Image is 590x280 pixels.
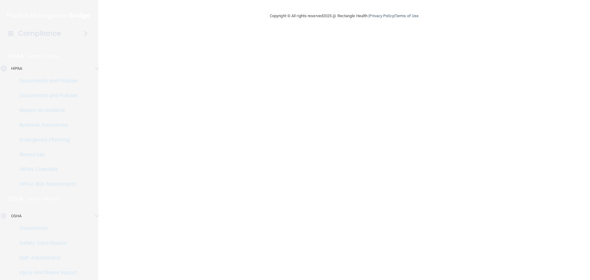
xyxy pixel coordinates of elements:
p: Documents and Policies [4,78,88,84]
img: PMB logo [7,10,91,22]
p: Learn More! [27,195,59,203]
a: Privacy Policy [369,14,394,18]
p: Safety Data Sheets [4,240,88,246]
p: HIPAA Checklist [4,166,88,172]
p: Self-Assessment [4,255,88,261]
p: Resources [4,152,88,158]
p: Business Associates [4,122,88,128]
p: Learn More! [27,53,60,60]
p: Documents and Policies [4,93,88,99]
p: HIPAA [8,53,24,60]
p: Injury and Illness Report [4,270,88,276]
p: HIPAA [11,65,22,72]
p: HIPAA Risk Assessment [4,181,88,187]
h4: Compliance [18,29,61,38]
p: Documents [4,225,88,231]
a: Terms of Use [395,14,419,18]
p: OSHA [8,195,24,203]
p: Report an Incident [4,107,88,113]
p: OSHA [11,212,22,220]
p: Emergency Planning [4,137,88,143]
div: Copyright © All rights reserved 2025 @ Rectangle Health | | [232,6,456,26]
